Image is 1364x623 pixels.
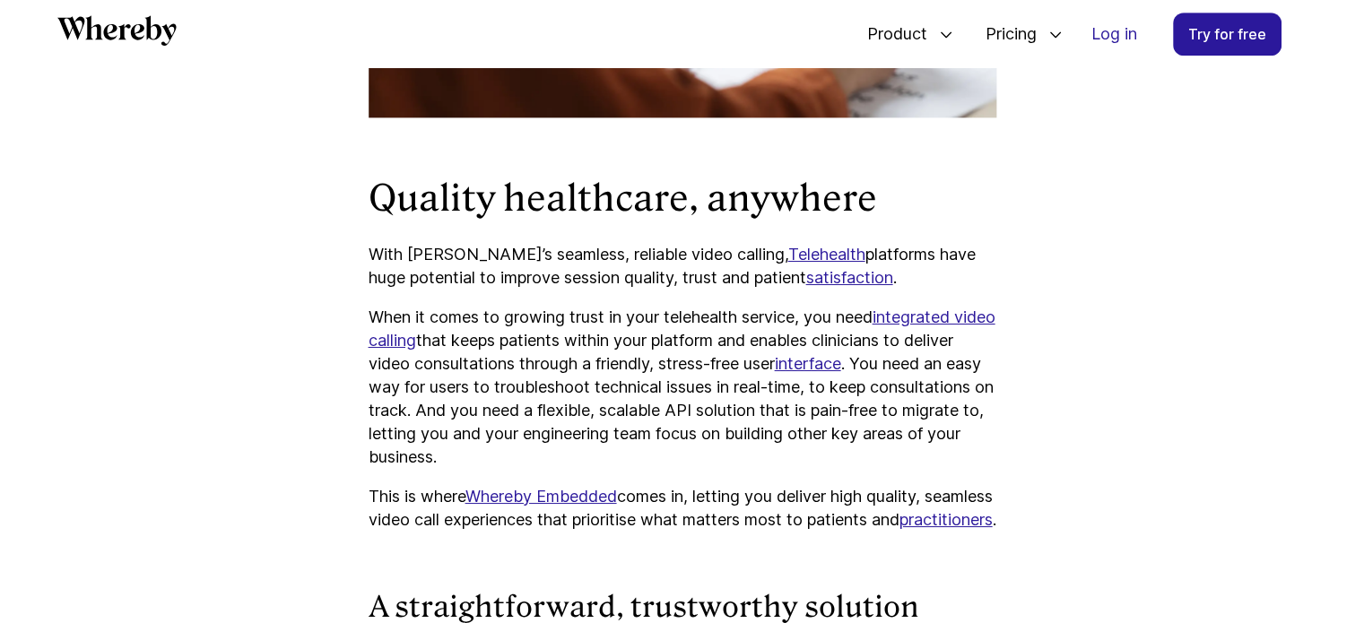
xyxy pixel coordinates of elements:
p: With [PERSON_NAME]’s seamless, reliable video calling, platforms have huge potential to improve s... [369,243,996,290]
a: practitioners [899,510,993,529]
a: Whereby Embedded [465,487,617,506]
a: interface [775,354,841,373]
span: Product [849,4,932,64]
a: Whereby [57,15,177,52]
svg: Whereby [57,15,177,46]
p: When it comes to growing trust in your telehealth service, you need that keeps patients within yo... [369,306,996,469]
p: This is where comes in, letting you deliver high quality, seamless video call experiences that pr... [369,485,996,532]
a: Try for free [1173,13,1281,56]
h2: Quality healthcare, anywhere [369,175,996,221]
a: satisfaction [806,268,893,287]
a: integrated video calling [369,307,995,350]
a: Telehealth [788,245,865,264]
span: Pricing [968,4,1041,64]
a: Log in [1077,13,1151,55]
